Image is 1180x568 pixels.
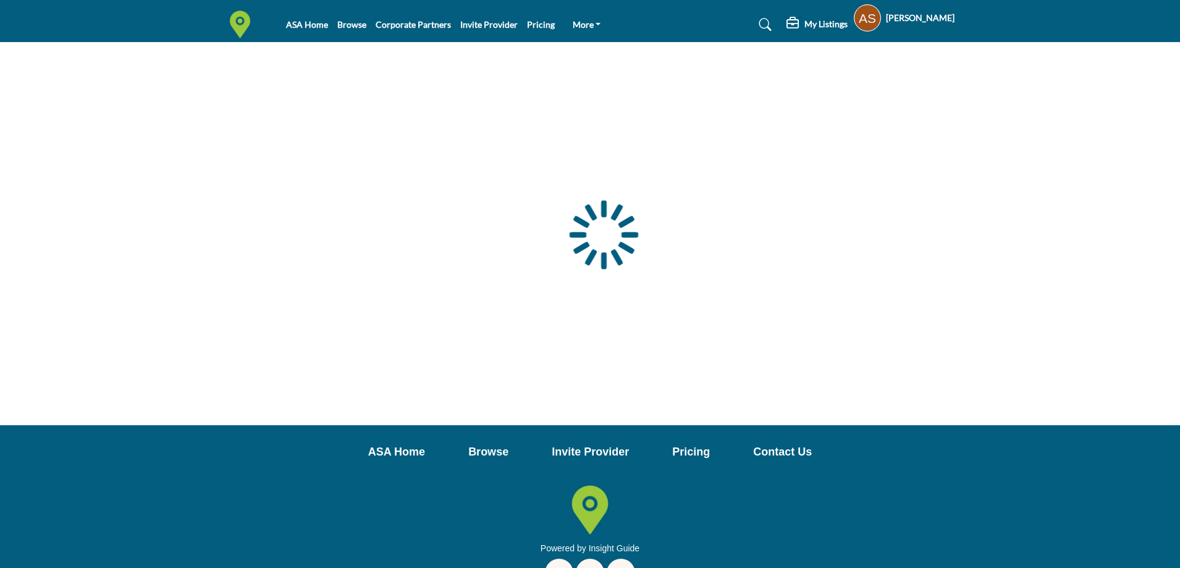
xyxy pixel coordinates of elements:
a: Pricing [672,444,710,460]
button: Show hide supplier dropdown [854,4,881,32]
a: Invite Provider [552,444,629,460]
a: Invite Provider [460,19,518,30]
a: Browse [468,444,508,460]
h5: [PERSON_NAME] [886,12,955,24]
img: Site Logo [226,11,260,38]
a: ASA Home [368,444,425,460]
a: Pricing [527,19,555,30]
a: Powered by Insight Guide [541,543,639,553]
a: Corporate Partners [376,19,451,30]
a: Search [747,15,780,35]
img: No Site Logo [565,485,615,535]
div: My Listings [786,17,848,32]
a: ASA Home [286,19,328,30]
a: Contact Us [753,444,812,460]
h5: My Listings [804,19,848,30]
a: More [564,16,610,33]
a: Browse [337,19,366,30]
